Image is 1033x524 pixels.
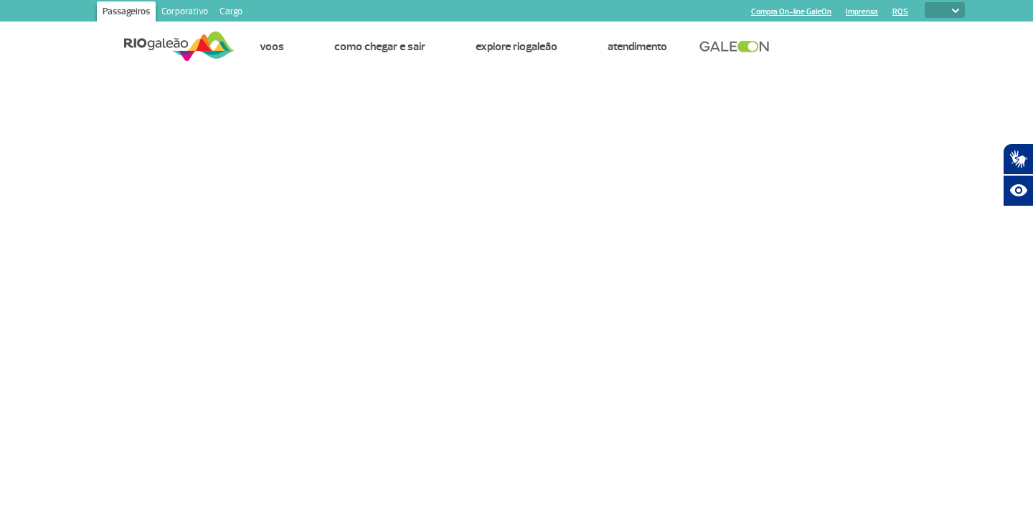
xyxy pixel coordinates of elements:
[156,1,214,24] a: Corporativo
[97,1,156,24] a: Passageiros
[608,39,667,54] a: Atendimento
[751,7,831,16] a: Compra On-line GaleOn
[334,39,425,54] a: Como chegar e sair
[892,7,908,16] a: RQS
[1003,143,1033,175] button: Abrir tradutor de língua de sinais.
[260,39,284,54] a: Voos
[214,1,248,24] a: Cargo
[1003,175,1033,206] button: Abrir recursos assistivos.
[846,7,878,16] a: Imprensa
[476,39,557,54] a: Explore RIOgaleão
[1003,143,1033,206] div: Plugin de acessibilidade da Hand Talk.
